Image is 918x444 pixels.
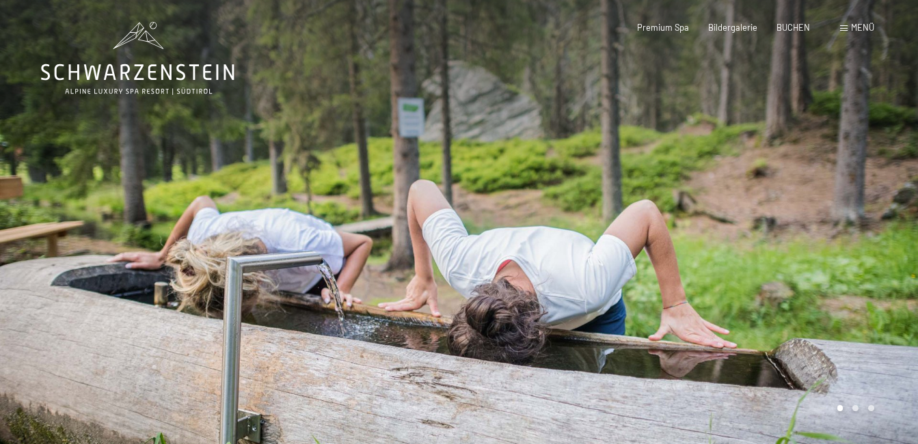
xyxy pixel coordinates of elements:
[851,22,874,33] span: Menü
[637,22,689,33] a: Premium Spa
[833,405,874,411] div: Carousel Pagination
[868,405,874,411] div: Carousel Page 3
[852,405,859,411] div: Carousel Page 2
[837,405,843,411] div: Carousel Page 1 (Current Slide)
[777,22,810,33] a: BUCHEN
[708,22,757,33] a: Bildergalerie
